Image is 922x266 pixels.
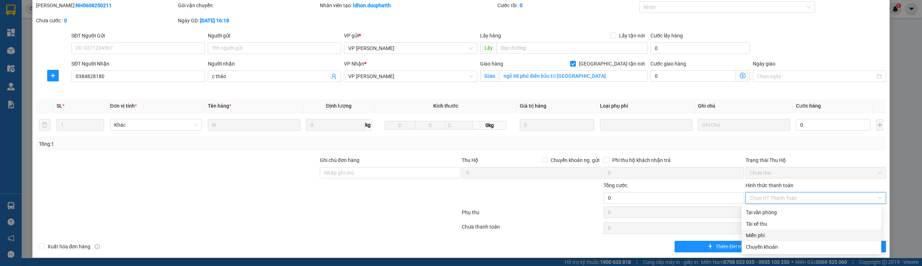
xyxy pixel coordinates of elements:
div: Chưa cước : [36,17,176,24]
div: VP gửi [344,32,477,40]
span: plus [48,73,58,78]
input: 0 [520,119,594,131]
input: Ghi Chú [698,119,790,131]
span: 0kg [473,121,507,130]
div: SĐT Người Gửi [71,32,205,40]
label: Cước giao hàng [650,61,686,67]
div: Nhân viên tạo: [320,1,496,9]
span: Thu Hộ [462,157,478,163]
button: plus [47,70,59,81]
b: 0 [520,3,523,8]
span: SL [57,103,62,109]
span: VP Ngọc Hồi [348,43,473,54]
span: dollar-circle [740,73,746,78]
div: Tại văn phòng [746,208,877,216]
label: Hình thức thanh toán [746,182,793,188]
b: ldhon.ducphatth [353,3,391,8]
div: Gói vận chuyển: [178,1,318,9]
span: [GEOGRAPHIC_DATA] tận nơi [576,60,648,68]
label: Ghi chú đơn hàng [320,157,359,163]
span: plus [708,244,713,249]
button: delete [39,119,50,131]
input: VD: Bàn, Ghế [208,119,300,131]
span: Lấy [480,42,497,54]
span: Phí thu hộ khách nhận trả [609,156,673,164]
div: [PERSON_NAME]: [36,1,176,9]
input: Dọc đường [497,42,648,54]
span: Giá trị hàng [520,103,546,109]
input: Ghi chú đơn hàng [320,167,460,179]
span: Giao hàng [480,61,503,67]
input: Cước lấy hàng [650,42,750,54]
span: Chọn HT Thanh Toán [750,193,882,203]
div: Tổng: 1 [39,140,355,148]
span: info-circle [95,244,100,249]
span: VP Nhận [344,61,364,67]
div: Người nhận [208,60,341,68]
span: Kích thước [433,103,458,109]
span: Thêm ĐH mới [716,243,746,251]
span: Cước hàng [796,103,821,109]
input: D [385,121,415,130]
input: Ngày giao [757,72,875,80]
span: Chưa thu [750,167,882,178]
th: Ghi chú [695,99,793,113]
div: Phụ thu [461,208,603,221]
span: Lấy tận nơi [616,32,648,40]
span: Chuyển khoản ng. gửi [548,156,602,164]
input: C [445,121,473,130]
span: kg [364,119,372,131]
input: Cước giao hàng [650,70,736,82]
label: Cước lấy hàng [650,33,683,39]
div: Chưa thanh toán [461,223,603,235]
b: 0 [64,18,67,23]
b: NH0608250211 [76,3,112,8]
span: Lấy hàng [480,33,501,39]
button: plusThêm ĐH mới [675,241,780,252]
div: Cước rồi : [497,1,638,9]
input: R [415,121,446,130]
span: user-add [331,73,337,79]
span: Đơn vị tính [110,103,137,109]
b: [DATE] 16:18 [200,18,229,23]
button: plus [876,119,883,131]
input: Giao tận nơi [499,70,648,82]
div: Tài xế thu [746,220,877,228]
span: Tổng cước [604,182,627,188]
div: Ngày GD: [178,17,318,24]
span: Giao [480,70,499,82]
label: Ngày giao [753,61,775,67]
th: Loại phụ phí [597,99,695,113]
div: Chuyển khoản [746,243,877,251]
div: SĐT Người Nhận [71,60,205,68]
span: Tên hàng [208,103,231,109]
span: Xuất hóa đơn hàng [45,243,94,251]
span: Định lượng [326,103,352,109]
div: Trạng thái Thu Hộ [746,156,886,164]
div: Miễn phí [746,231,877,239]
span: VP Ngọc Hồi [348,71,473,82]
div: Người gửi [208,32,341,40]
span: Khác [114,120,198,130]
